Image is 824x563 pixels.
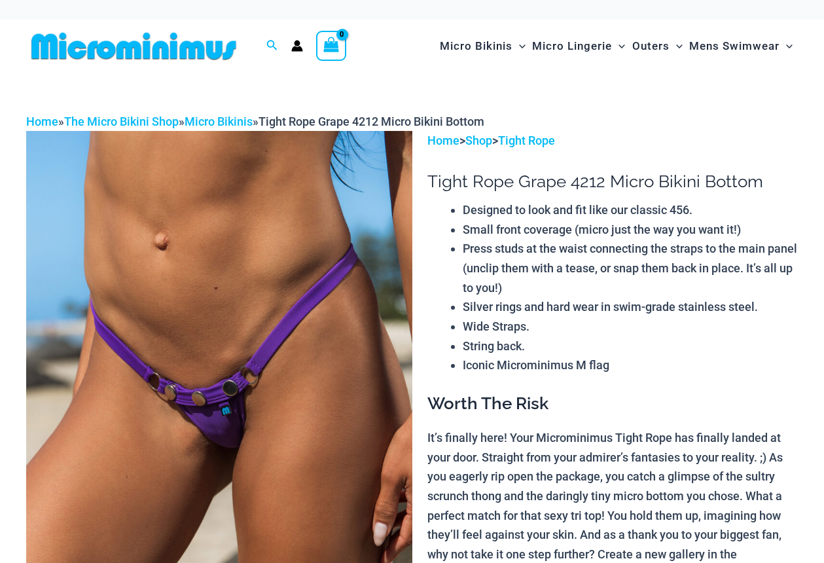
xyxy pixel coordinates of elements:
a: View Shopping Cart, empty [316,31,346,61]
li: Wide Straps. [463,317,798,336]
nav: Site Navigation [435,24,798,68]
span: Micro Bikinis [440,29,512,63]
li: Press studs at the waist connecting the straps to the main panel (unclip them with a tease, or sn... [463,239,798,297]
span: Menu Toggle [670,29,683,63]
li: Silver rings and hard wear in swim-grade stainless steel. [463,297,798,317]
span: Menu Toggle [512,29,526,63]
a: Mens SwimwearMenu ToggleMenu Toggle [686,26,796,66]
a: Tight Rope [498,134,555,147]
a: Search icon link [266,38,278,54]
span: Tight Rope Grape 4212 Micro Bikini Bottom [259,115,484,128]
span: » » » [26,115,484,128]
img: MM SHOP LOGO FLAT [26,31,242,61]
span: Mens Swimwear [689,29,779,63]
p: > > [427,131,798,151]
a: Micro Bikinis [185,115,253,128]
h3: Worth The Risk [427,393,798,415]
h1: Tight Rope Grape 4212 Micro Bikini Bottom [427,172,798,192]
li: Small front coverage (micro just the way you want it!) [463,220,798,240]
span: Outers [632,29,670,63]
a: OutersMenu ToggleMenu Toggle [629,26,686,66]
span: Micro Lingerie [532,29,612,63]
li: Designed to look and fit like our classic 456. [463,200,798,220]
a: Shop [465,134,492,147]
a: Account icon link [291,40,303,52]
li: Iconic Microminimus M flag [463,355,798,375]
span: Menu Toggle [612,29,625,63]
span: Menu Toggle [779,29,793,63]
a: Home [26,115,58,128]
a: Micro BikinisMenu ToggleMenu Toggle [437,26,529,66]
a: The Micro Bikini Shop [64,115,179,128]
a: Micro LingerieMenu ToggleMenu Toggle [529,26,628,66]
li: String back. [463,336,798,356]
a: Home [427,134,459,147]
